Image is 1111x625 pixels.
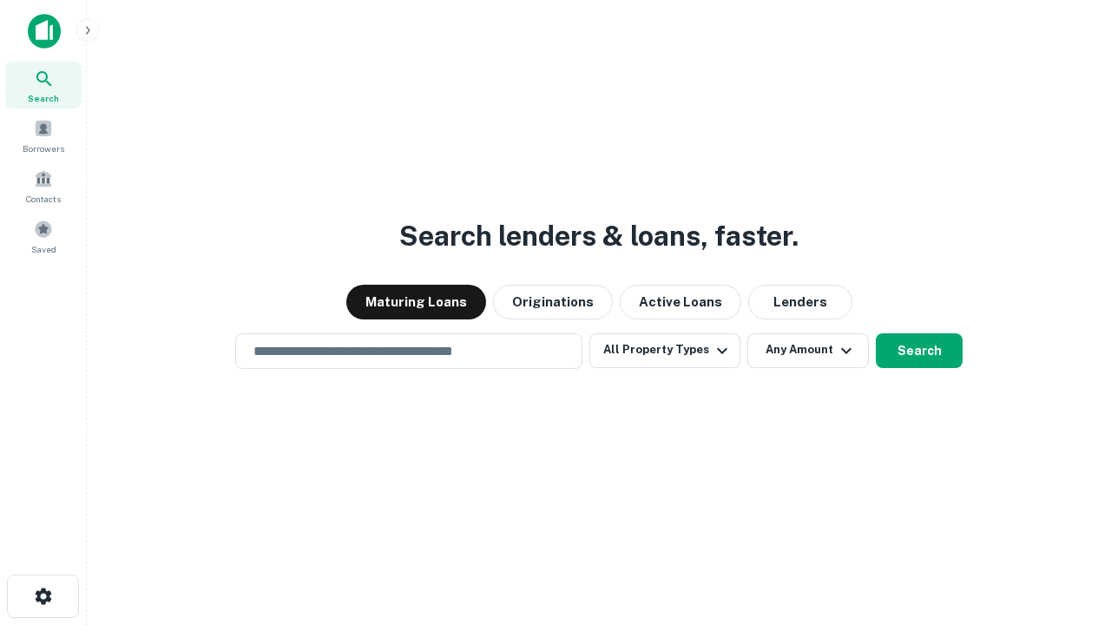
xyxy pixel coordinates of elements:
[876,333,963,368] button: Search
[1024,486,1111,569] iframe: Chat Widget
[399,215,799,257] h3: Search lenders & loans, faster.
[28,14,61,49] img: capitalize-icon.png
[31,242,56,256] span: Saved
[5,62,82,109] a: Search
[620,285,741,319] button: Active Loans
[5,112,82,159] a: Borrowers
[28,91,59,105] span: Search
[5,213,82,260] a: Saved
[589,333,740,368] button: All Property Types
[346,285,486,319] button: Maturing Loans
[747,333,869,368] button: Any Amount
[748,285,852,319] button: Lenders
[5,162,82,209] a: Contacts
[26,192,61,206] span: Contacts
[23,141,64,155] span: Borrowers
[493,285,613,319] button: Originations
